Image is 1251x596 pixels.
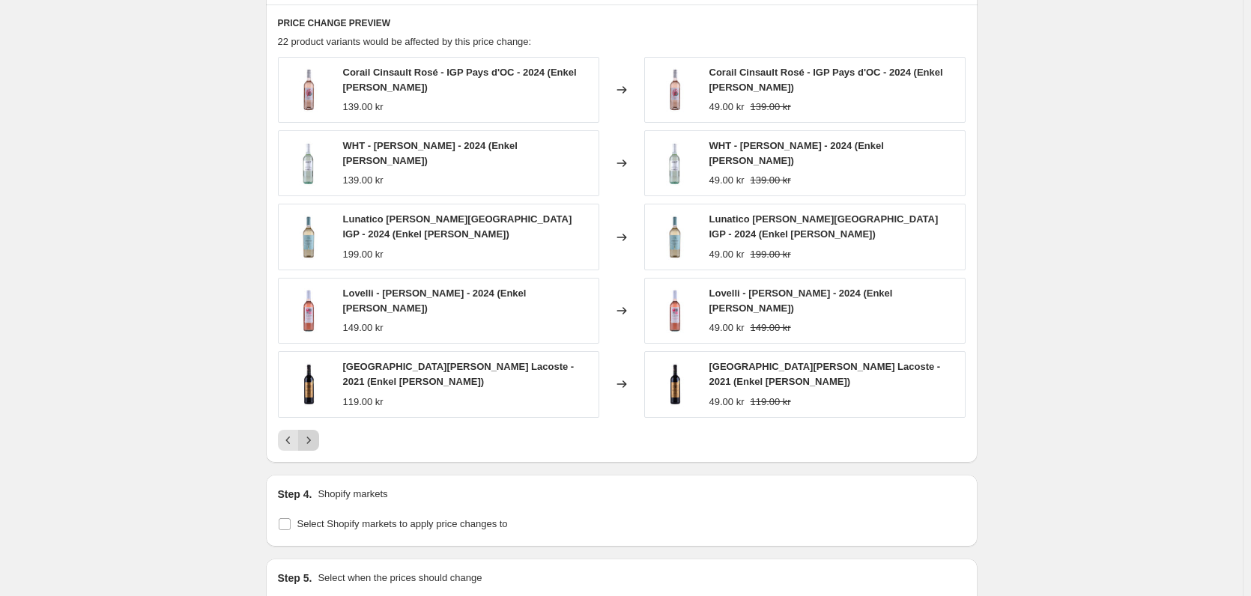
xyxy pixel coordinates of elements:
[709,247,745,262] div: 49.00 kr
[343,361,575,387] span: [GEOGRAPHIC_DATA][PERSON_NAME] Lacoste - 2021 (Enkel [PERSON_NAME])
[750,395,790,410] strike: 119.00 kr
[318,487,387,502] p: Shopify markets
[297,518,508,529] span: Select Shopify markets to apply price changes to
[652,215,697,260] img: LunaticoBianco_IGP2024_IH001_80x.jpg
[343,320,384,335] div: 149.00 kr
[286,141,331,186] img: WHT_-_Bianco_-_2024_IH003_80x.jpg
[652,288,697,333] img: Lovelli-VinoRosatoD_italia_IR007_80x.jpg
[652,67,697,112] img: CorailCinsaultRose-IGPPaysd_OC-2024_r1471_80x.jpg
[709,100,745,115] div: 49.00 kr
[709,395,745,410] div: 49.00 kr
[750,173,790,188] strike: 139.00 kr
[709,320,745,335] div: 49.00 kr
[278,571,312,586] h2: Step 5.
[278,487,312,502] h2: Step 4.
[318,571,482,586] p: Select when the prices should change
[278,430,319,451] nav: Pagination
[343,100,384,115] div: 139.00 kr
[286,67,331,112] img: CorailCinsaultRose-IGPPaysd_OC-2024_r1471_80x.jpg
[343,140,518,166] span: WHT - [PERSON_NAME] - 2024 (Enkel [PERSON_NAME])
[709,361,941,387] span: [GEOGRAPHIC_DATA][PERSON_NAME] Lacoste - 2021 (Enkel [PERSON_NAME])
[343,247,384,262] div: 199.00 kr
[652,362,697,407] img: ChateauReynaudLacoste-2021_Vin001_80x.jpg
[343,395,384,410] div: 119.00 kr
[750,320,790,335] strike: 149.00 kr
[343,67,577,93] span: Corail Cinsault Rosé - IGP Pays d'OC - 2024 (Enkel [PERSON_NAME])
[286,288,331,333] img: Lovelli-VinoRosatoD_italia_IR007_80x.jpg
[750,247,790,262] strike: 199.00 kr
[652,141,697,186] img: WHT_-_Bianco_-_2024_IH003_80x.jpg
[298,430,319,451] button: Next
[278,430,299,451] button: Previous
[709,288,893,314] span: Lovelli - [PERSON_NAME] - 2024 (Enkel [PERSON_NAME])
[286,362,331,407] img: ChateauReynaudLacoste-2021_Vin001_80x.jpg
[343,173,384,188] div: 139.00 kr
[750,100,790,115] strike: 139.00 kr
[278,17,966,29] h6: PRICE CHANGE PREVIEW
[278,36,532,47] span: 22 product variants would be affected by this price change:
[709,140,884,166] span: WHT - [PERSON_NAME] - 2024 (Enkel [PERSON_NAME])
[343,288,527,314] span: Lovelli - [PERSON_NAME] - 2024 (Enkel [PERSON_NAME])
[709,213,939,240] span: Lunatico [PERSON_NAME][GEOGRAPHIC_DATA] IGP - 2024 (Enkel [PERSON_NAME])
[709,173,745,188] div: 49.00 kr
[709,67,943,93] span: Corail Cinsault Rosé - IGP Pays d'OC - 2024 (Enkel [PERSON_NAME])
[286,215,331,260] img: LunaticoBianco_IGP2024_IH001_80x.jpg
[343,213,572,240] span: Lunatico [PERSON_NAME][GEOGRAPHIC_DATA] IGP - 2024 (Enkel [PERSON_NAME])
